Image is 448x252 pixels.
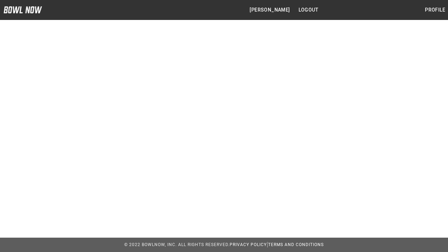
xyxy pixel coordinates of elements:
button: [PERSON_NAME] [247,3,293,16]
button: Profile [422,3,448,16]
a: Terms and Conditions [268,242,324,247]
span: © 2022 BowlNow, Inc. All Rights Reserved. [124,242,230,247]
button: Logout [296,3,321,16]
a: Privacy Policy [230,242,267,247]
img: logo [3,6,42,13]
